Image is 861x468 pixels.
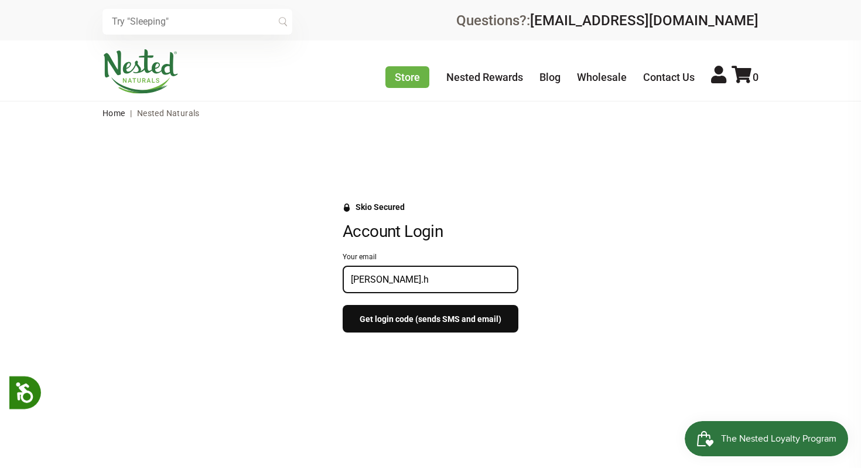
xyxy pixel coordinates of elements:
div: Skio Secured [356,202,405,212]
span: 0 [753,71,758,83]
a: Contact Us [643,71,695,83]
span: | [127,108,135,118]
a: Blog [539,71,561,83]
a: Nested Rewards [446,71,523,83]
div: Your email [343,253,518,262]
h2: Account Login [343,222,518,242]
span: Nested Naturals [137,108,200,118]
input: Try "Sleeping" [102,9,292,35]
button: Get login code (sends SMS and email) [343,305,518,333]
img: Nested Naturals [102,49,179,94]
a: 0 [732,71,758,83]
nav: breadcrumbs [102,101,758,125]
a: [EMAIL_ADDRESS][DOMAIN_NAME] [530,12,758,29]
svg: Security [343,204,351,212]
input: Your email input field [351,274,510,285]
div: Questions?: [456,13,758,28]
a: Skio Secured [343,202,405,221]
a: Wholesale [577,71,627,83]
a: Store [385,66,429,88]
iframe: Button to open loyalty program pop-up [685,421,849,456]
a: Home [102,108,125,118]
